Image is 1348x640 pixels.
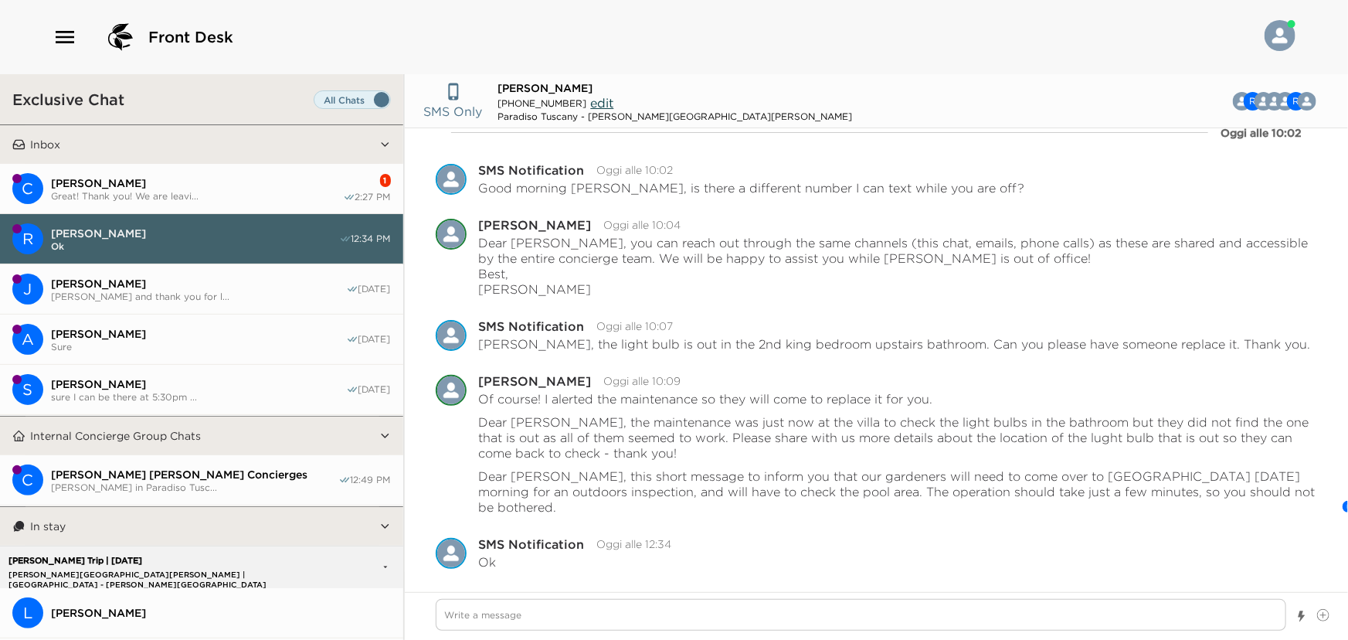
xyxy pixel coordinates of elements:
[51,226,339,240] span: [PERSON_NAME]
[51,482,338,493] span: [PERSON_NAME] in Paradiso Tusc...
[30,429,201,443] p: Internal Concierge Group Chats
[436,538,467,569] img: S
[479,320,585,332] div: SMS Notification
[51,176,343,190] span: [PERSON_NAME]
[498,111,853,122] div: Paradiso Tuscany - [PERSON_NAME][GEOGRAPHIC_DATA][PERSON_NAME]
[51,341,346,352] span: Sure
[358,283,391,295] span: [DATE]
[12,223,43,254] div: R
[436,599,1287,631] textarea: Write a message
[12,465,43,495] div: Casali di Casole
[597,537,672,551] time: 2025-09-03T10:34:31.902Z
[12,274,43,305] div: Jeffrey Lyons
[12,173,43,204] div: Casali di Casole Concierge Team
[51,468,338,482] span: [PERSON_NAME] [PERSON_NAME] Concierges
[479,180,1025,196] p: Good morning [PERSON_NAME], is there a different number I can text while you are off?
[1298,92,1316,111] div: Casali di Casole Concierge Team
[380,174,391,187] div: 1
[479,468,1318,515] p: Dear [PERSON_NAME], this short message to inform you that our gardeners will need to come over to...
[12,173,43,204] div: C
[436,164,467,195] img: S
[479,538,585,550] div: SMS Notification
[436,375,467,406] div: Davide Poli
[1296,603,1307,630] button: Show templates
[12,223,43,254] div: Rob Holloway
[30,138,60,151] p: Inbox
[12,465,43,495] div: C
[436,538,467,569] div: SMS Notification
[51,190,343,202] span: Great! Thank you! We are leavi...
[102,19,139,56] img: logo
[1298,92,1316,111] img: C
[591,95,614,111] span: edit
[604,374,681,388] time: 2025-09-03T08:09:42.416Z
[479,235,1318,297] p: Dear [PERSON_NAME], you can reach out through the same channels (this chat, emails, phone calls) ...
[479,375,592,387] div: [PERSON_NAME]
[51,277,346,291] span: [PERSON_NAME]
[1257,86,1329,117] button: CRCDBRA
[479,219,592,231] div: [PERSON_NAME]
[51,240,339,252] span: Ok
[355,191,391,203] span: 2:27 PM
[12,324,43,355] div: A
[1265,20,1295,51] img: User
[51,391,346,403] span: sure I can be there at 5:30pm ...
[25,125,379,164] button: Inbox
[12,324,43,355] div: Alejandro Macia
[604,218,681,232] time: 2025-09-03T08:04:17.571Z
[436,164,467,195] div: SMS Notification
[358,383,391,396] span: [DATE]
[5,556,338,566] p: [PERSON_NAME] Trip | [DATE]
[12,597,43,628] div: L
[51,327,346,341] span: [PERSON_NAME]
[25,417,379,455] button: Internal Concierge Group Chats
[51,606,391,620] span: [PERSON_NAME]
[5,570,338,580] p: [PERSON_NAME][GEOGRAPHIC_DATA][PERSON_NAME] | [GEOGRAPHIC_DATA] - [PERSON_NAME][GEOGRAPHIC_DATA][...
[351,474,391,486] span: 12:49 PM
[479,554,497,570] p: Ok
[12,374,43,405] div: S
[479,164,585,176] div: SMS Notification
[436,219,467,250] img: D
[358,333,391,346] span: [DATE]
[436,320,467,351] div: SMS Notification
[51,291,346,302] span: [PERSON_NAME] and thank you for l...
[12,274,43,305] div: J
[498,97,587,109] span: [PHONE_NUMBER]
[314,90,391,109] label: Set all destinations
[148,26,233,48] span: Front Desk
[479,414,1318,461] p: Dear [PERSON_NAME], the maintenance was just now at the villa to check the light bulbs in the bat...
[498,81,593,95] span: [PERSON_NAME]
[25,507,379,546] button: In stay
[12,597,43,628] div: Larry Haertel
[479,391,933,407] p: Of course! I alerted the maintenance so they will come to replace it for you.
[351,233,391,245] span: 12:34 PM
[51,377,346,391] span: [PERSON_NAME]
[479,336,1311,352] p: [PERSON_NAME], the light bulb is out in the 2nd king bedroom upstairs bathroom. Can you please ha...
[12,90,124,109] h3: Exclusive Chat
[597,319,674,333] time: 2025-09-03T08:07:01.802Z
[436,219,467,250] div: Davide Poli
[424,102,483,121] p: SMS Only
[30,519,66,533] p: In stay
[436,320,467,351] img: S
[12,374,43,405] div: Sasha McGrath
[597,163,674,177] time: 2025-09-03T08:02:03.978Z
[436,375,467,406] img: D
